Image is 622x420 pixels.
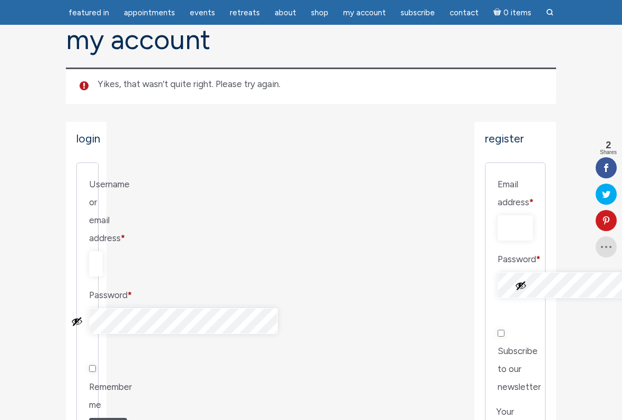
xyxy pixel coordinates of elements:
a: Shop [305,3,335,23]
label: Password [498,250,533,268]
label: Email address [498,175,533,211]
a: featured in [62,3,115,23]
h2: Register [485,132,546,145]
span: Shares [600,150,617,155]
h2: Login [76,132,96,145]
span: Subscribe [401,8,435,17]
span: Shop [311,8,328,17]
a: My Account [337,3,392,23]
li: Yikes, that wasn't quite right. Please try again. [98,78,539,91]
a: Events [183,3,221,23]
a: Cart0 items [487,2,538,23]
button: Show password [71,316,83,327]
a: Appointments [118,3,181,23]
a: Retreats [223,3,266,23]
span: 2 [600,140,617,150]
a: Subscribe [394,3,441,23]
span: Appointments [124,8,175,17]
span: Retreats [230,8,260,17]
span: Remember me [89,381,132,410]
span: Events [190,8,215,17]
a: Contact [443,3,485,23]
button: Show password [515,280,527,291]
input: Subscribe to our newsletter [498,330,504,337]
i: Cart [493,8,503,17]
span: Contact [450,8,479,17]
h1: My Account [66,25,556,55]
span: Subscribe to our newsletter [498,346,541,392]
span: 0 items [503,9,531,17]
a: About [268,3,303,23]
input: Remember me [89,365,96,372]
span: featured in [69,8,109,17]
span: About [275,8,296,17]
span: My Account [343,8,386,17]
